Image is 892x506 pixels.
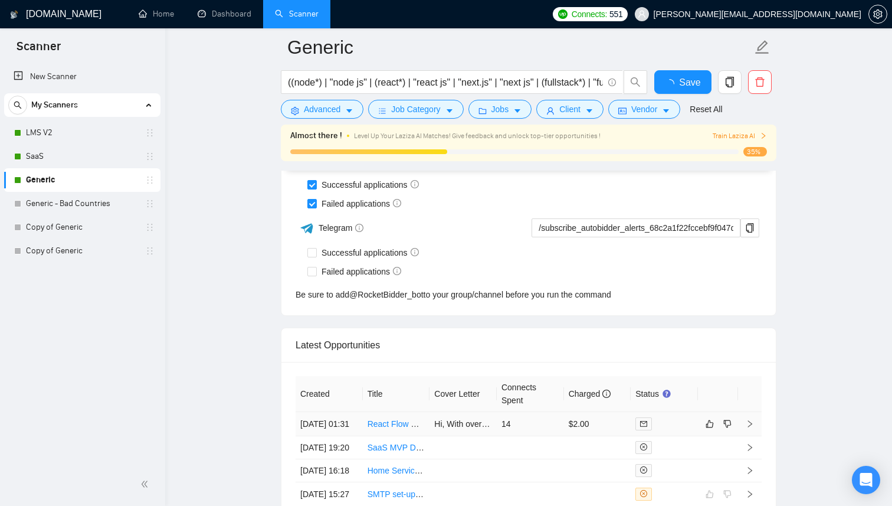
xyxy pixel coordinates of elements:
th: Title [363,376,430,412]
span: caret-down [585,106,593,115]
span: Failed applications [317,265,406,278]
span: user [546,106,555,115]
a: React Flow Developer [368,419,449,429]
span: Job Category [391,103,440,116]
span: info-circle [355,224,363,232]
a: Reset All [690,103,722,116]
span: delete [749,77,771,87]
span: Charged [569,389,611,399]
button: barsJob Categorycaret-down [368,100,463,119]
button: copy [740,218,759,237]
td: [DATE] 19:20 [296,436,363,459]
td: [DATE] 16:18 [296,459,363,482]
span: close-circle [640,466,647,474]
span: dislike [723,419,732,429]
span: info-circle [411,248,419,256]
span: Save [679,75,700,90]
span: user [638,10,646,18]
td: $2.00 [564,412,631,436]
span: Failed applications [317,197,406,210]
a: @RocketBidder_bot [349,288,424,301]
td: Home Services SaaS with AI Voice Agent [363,459,430,482]
span: holder [145,223,155,232]
a: Generic - Bad Countries [26,192,138,216]
span: setting [869,9,887,19]
span: right [746,466,754,475]
span: close-circle [640,490,647,497]
button: setting [868,5,887,24]
button: settingAdvancedcaret-down [281,100,363,119]
td: [DATE] 01:31 [296,412,363,436]
button: delete [748,70,772,94]
th: Connects Spent [497,376,564,412]
button: like [703,417,717,431]
span: holder [145,128,155,138]
span: info-circle [602,390,611,398]
span: 551 [609,8,622,21]
span: Jobs [491,103,509,116]
span: info-circle [608,79,616,86]
span: Level Up Your Laziza AI Matches! Give feedback and unlock top-tier opportunities ! [354,132,601,140]
span: right [760,132,767,139]
span: caret-down [513,106,522,115]
button: folderJobscaret-down [468,100,532,119]
span: 35% [743,147,767,156]
span: copy [741,223,759,233]
span: loading [665,79,679,89]
td: SaaS MVP Development for Voice, Scheduling, & Billing Platform [363,436,430,459]
img: logo [10,5,18,24]
span: right [746,490,754,498]
span: search [624,77,647,87]
span: right [746,420,754,428]
a: SMTP set-up for my website [368,489,471,499]
span: copy [719,77,741,87]
span: Connects: [572,8,607,21]
button: search [8,96,27,115]
a: setting [868,9,887,19]
a: dashboardDashboard [198,9,251,19]
td: React Flow Developer [363,412,430,436]
span: mail [640,420,647,427]
span: holder [145,152,155,161]
span: holder [145,199,155,208]
span: setting [291,106,299,115]
button: copy [718,70,742,94]
img: ww3wtPAAAAAElFTkSuQmCC [300,221,314,236]
span: Vendor [631,103,657,116]
span: edit [755,40,770,55]
span: caret-down [445,106,454,115]
span: Successful applications [317,178,424,191]
li: New Scanner [4,65,160,89]
a: SaaS [26,145,138,168]
div: Open Intercom Messenger [852,466,880,494]
span: caret-down [345,106,353,115]
a: Generic [26,168,138,192]
span: Scanner [7,38,70,63]
th: Created [296,376,363,412]
td: 14 [497,412,564,436]
input: Scanner name... [287,32,752,62]
button: search [624,70,647,94]
span: info-circle [411,180,419,188]
span: info-circle [393,267,401,275]
a: LMS V2 [26,121,138,145]
button: userClientcaret-down [536,100,604,119]
span: double-left [140,478,152,490]
a: Home Services SaaS with AI Voice Agent [368,466,519,475]
span: My Scanners [31,93,78,117]
button: dislike [720,417,734,431]
button: idcardVendorcaret-down [608,100,680,119]
div: Tooltip anchor [661,389,672,399]
span: search [9,101,27,109]
th: Status [631,376,698,412]
span: holder [145,246,155,256]
span: bars [378,106,386,115]
span: Almost there ! [290,129,342,142]
span: Client [559,103,581,116]
span: right [746,443,754,452]
a: searchScanner [275,9,319,19]
a: SaaS MVP Development for Voice, Scheduling, & Billing Platform [368,443,606,452]
div: Be sure to add to your group/channel before you run the command [296,288,762,301]
span: holder [145,175,155,185]
img: upwork-logo.png [558,9,568,19]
